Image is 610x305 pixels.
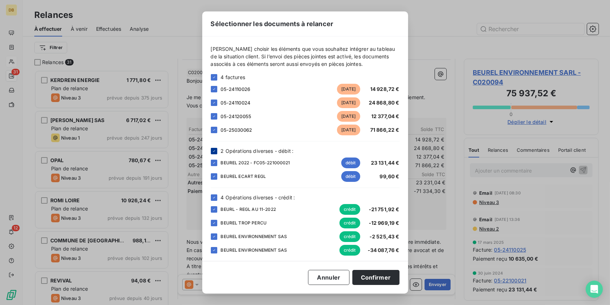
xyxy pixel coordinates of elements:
span: 2 Opérations diverses - débit : [221,147,294,155]
span: 71 866,22 € [370,127,400,133]
span: -12 969,19 € [369,220,400,226]
span: BEUREL ECART REGL [221,173,266,180]
button: Confirmer [352,270,400,285]
span: 05-25030062 [221,127,252,133]
span: 4 factures [221,73,246,81]
span: BEUREL 2022 - FC05-221000021 [221,160,290,166]
span: 05-24120055 [221,113,252,119]
span: crédit [339,245,360,256]
span: 23 131,44 € [371,160,400,166]
span: [DATE] [337,125,360,135]
button: Annuler [308,270,349,285]
span: 14 928,72 € [370,86,400,92]
span: Sélectionner les documents à relancer [211,19,333,29]
span: débit [341,171,360,182]
div: Open Intercom Messenger [586,281,603,298]
span: 05-24110026 [221,86,251,92]
span: BEUREL ENVIRONNEMENT SAS [221,247,287,253]
span: BEUREL TROP PERCU [221,220,267,226]
span: 24 868,80 € [369,100,400,106]
span: -34 087,76 € [368,247,400,253]
span: -2 525,43 € [370,233,400,239]
span: BEUREL ENVIRONNEMENT SAS [221,233,287,240]
span: 05-24110024 [221,100,251,106]
span: [DATE] [337,111,360,122]
span: 99,60 € [380,173,399,179]
span: crédit [339,204,360,215]
span: crédit [339,231,360,242]
span: BEURL - REGL AU 11-2022 [221,206,276,213]
span: 4 Opérations diverses - crédit : [221,194,295,201]
span: [PERSON_NAME] choisir les éléments que vous souhaitez intégrer au tableau de la situation client.... [211,45,400,68]
span: [DATE] [337,97,360,108]
span: crédit [339,218,360,228]
span: -21 751,92 € [369,206,400,212]
span: débit [341,158,360,168]
span: [DATE] [337,84,360,95]
span: 12 377,04 € [371,113,400,119]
